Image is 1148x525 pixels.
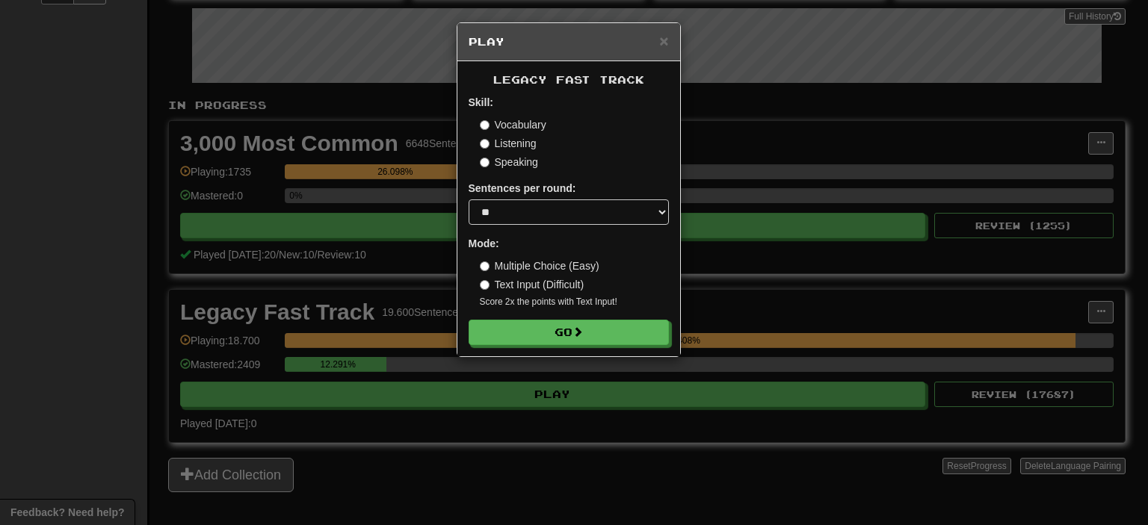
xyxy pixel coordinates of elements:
button: Go [469,320,669,345]
input: Vocabulary [480,120,490,130]
label: Text Input (Difficult) [480,277,584,292]
label: Speaking [480,155,538,170]
label: Sentences per round: [469,181,576,196]
input: Listening [480,139,490,149]
h5: Play [469,34,669,49]
strong: Mode: [469,237,499,249]
span: × [659,32,668,49]
label: Vocabulary [480,117,546,132]
span: Legacy Fast Track [493,73,644,86]
small: Score 2x the points with Text Input ! [480,296,669,308]
input: Text Input (Difficult) [480,280,490,290]
label: Multiple Choice (Easy) [480,258,599,273]
strong: Skill: [469,96,493,108]
input: Multiple Choice (Easy) [480,261,490,271]
input: Speaking [480,158,490,167]
label: Listening [480,136,537,151]
button: Close [659,33,668,49]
